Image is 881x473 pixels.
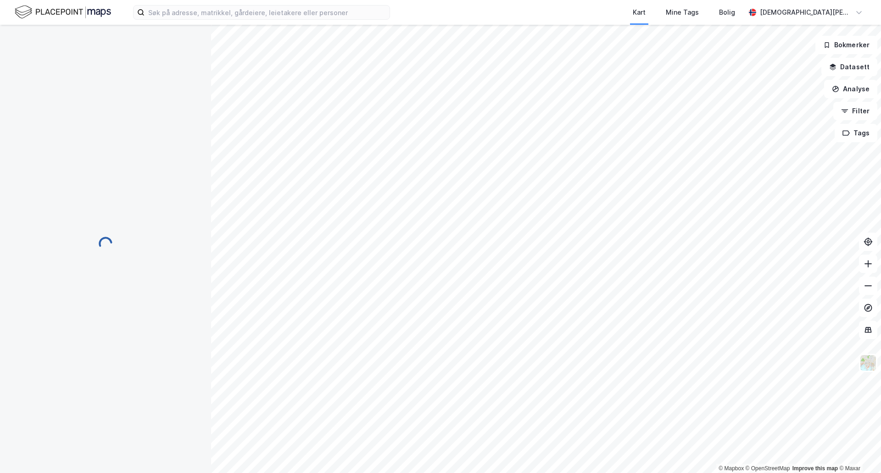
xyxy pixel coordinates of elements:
button: Tags [835,124,877,142]
div: Mine Tags [666,7,699,18]
input: Søk på adresse, matrikkel, gårdeiere, leietakere eller personer [145,6,390,19]
img: spinner.a6d8c91a73a9ac5275cf975e30b51cfb.svg [98,236,113,251]
div: Kart [633,7,646,18]
button: Filter [833,102,877,120]
div: [DEMOGRAPHIC_DATA][PERSON_NAME] [760,7,852,18]
button: Analyse [824,80,877,98]
button: Bokmerker [815,36,877,54]
div: Bolig [719,7,735,18]
img: Z [859,354,877,372]
button: Datasett [821,58,877,76]
a: Mapbox [719,465,744,472]
iframe: Chat Widget [835,429,881,473]
img: logo.f888ab2527a4732fd821a326f86c7f29.svg [15,4,111,20]
a: Improve this map [792,465,838,472]
a: OpenStreetMap [746,465,790,472]
div: Kontrollprogram for chat [835,429,881,473]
